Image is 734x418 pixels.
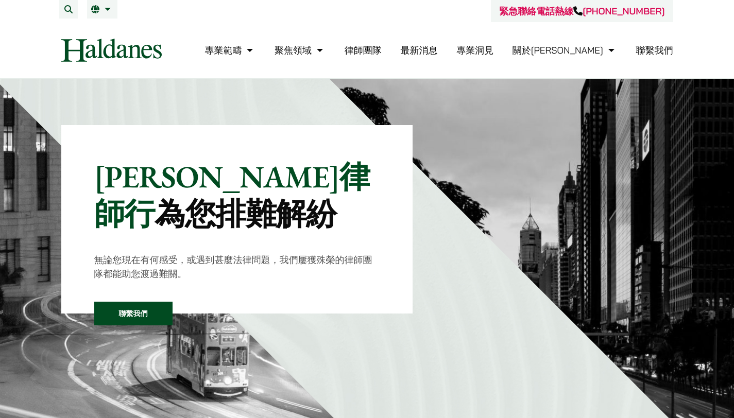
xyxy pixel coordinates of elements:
[94,302,173,325] a: 聯繫我們
[513,44,617,56] a: 關於何敦
[155,194,336,234] mark: 為您排難解紛
[499,5,664,17] a: 緊急聯絡電話熱線[PHONE_NUMBER]
[94,253,380,281] p: 無論您現在有何感受，或遇到甚麼法律問題，我們屢獲殊榮的律師團隊都能助您渡過難關。
[400,44,437,56] a: 最新消息
[275,44,326,56] a: 聚焦領域
[636,44,673,56] a: 聯繫我們
[94,158,380,232] p: [PERSON_NAME]律師行
[204,44,255,56] a: 專業範疇
[456,44,493,56] a: 專業洞見
[61,39,162,62] img: Logo of Haldanes
[91,5,113,13] a: 繁
[345,44,382,56] a: 律師團隊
